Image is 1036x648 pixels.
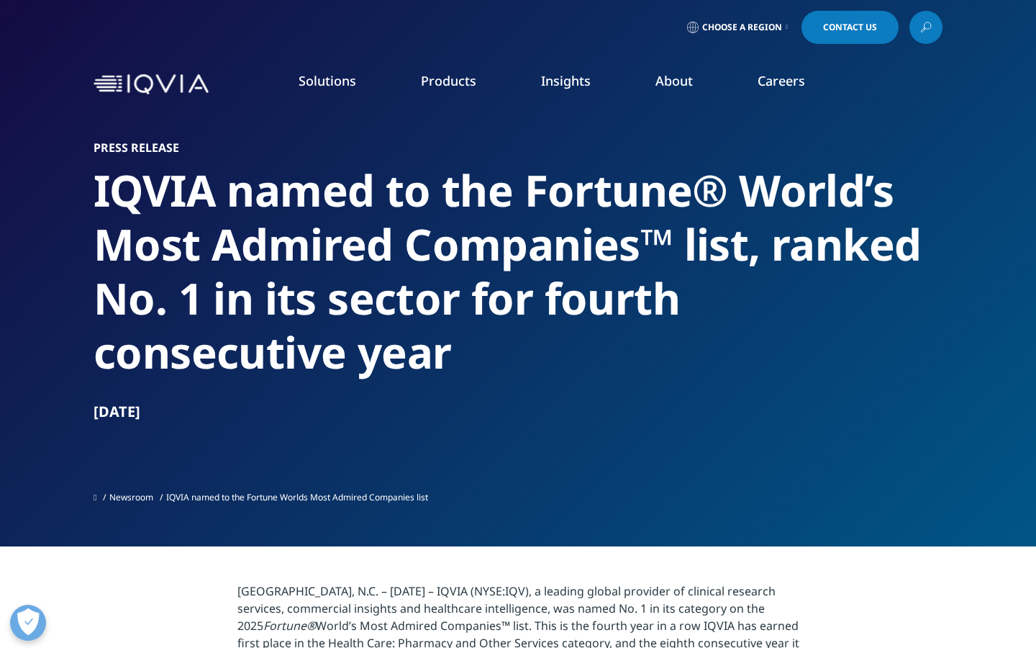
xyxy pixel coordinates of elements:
a: Insights [541,72,591,89]
span: Choose a Region [702,22,782,33]
a: Careers [758,72,805,89]
a: About [655,72,693,89]
em: Fortune® [263,618,316,634]
button: Open Preferences [10,605,46,641]
h1: Press Release [94,140,942,155]
span: IQVIA named to the Fortune Worlds Most Admired Companies list [166,491,428,503]
nav: Primary [214,50,942,118]
a: Products [421,72,476,89]
h2: IQVIA named to the Fortune® World’s Most Admired Companies™ list, ranked No. 1 in its sector for ... [94,163,942,379]
div: [DATE] [94,402,942,422]
a: Newsroom [109,491,153,503]
a: Contact Us [801,11,899,44]
span: Contact Us [823,23,877,32]
img: IQVIA Healthcare Information Technology and Pharma Clinical Research Company [94,74,209,95]
a: Solutions [299,72,356,89]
